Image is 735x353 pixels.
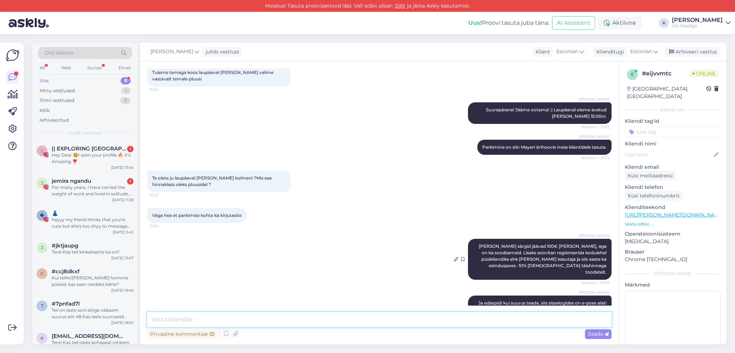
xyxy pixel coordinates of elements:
[39,97,75,104] div: Tiimi vestlused
[39,107,50,114] div: Kõik
[625,117,721,125] p: Kliendi tag'id
[52,339,134,352] div: Tere! Kas teil oleks kohapeal rohkem valikut noormeeste lühikeste varrukatega triiksärke, e-poes ...
[52,307,134,320] div: Teil on laste soni kõige väiksem suurus siin 48.Kas laste suuruseid arvestatakse kuidagi teisiti?...
[52,145,126,152] span: || EXPLORING ESTONIA AND PROMOTE PEOPLE ||
[468,19,482,26] b: Uus!
[39,77,49,84] div: Uus
[111,165,134,170] div: [DATE] 13:54
[52,268,80,275] span: #ccj8dkxf
[552,16,595,30] button: AI Assistent
[598,17,642,29] div: Aktiivne
[689,70,718,78] span: Online
[41,303,43,308] span: 7
[149,87,176,92] span: 13:02
[625,270,721,277] div: [PERSON_NAME]
[111,288,134,293] div: [DATE] 16:46
[579,97,609,102] span: [PERSON_NAME]
[627,85,706,100] div: [GEOGRAPHIC_DATA], [GEOGRAPHIC_DATA]
[117,63,132,73] div: Email
[579,134,609,139] span: [PERSON_NAME]
[41,148,43,153] span: |
[468,19,549,27] div: Proovi tasuta juba täna:
[52,184,134,197] div: For many years, I have carried the weight of work and lived in solitude. The world has become exh...
[625,191,683,201] div: Küsi telefoninumbrit
[478,300,608,312] span: Ja edaspidi kui suurus teada, siis sisselogides on e-poes alati täishinnaga tooted -10%.
[625,238,721,245] p: [MEDICAL_DATA]
[581,280,609,285] span: Nähtud ✓ 13:05
[665,47,720,57] div: Arhiveeri vestlus
[52,210,58,217] span: 👗
[625,184,721,191] p: Kliendi telefon
[147,329,217,339] div: Privaatne kommentaar
[122,87,131,94] div: 1
[41,335,44,341] span: k
[482,144,607,150] span: Parkimine on siin Mayeri ärihoovis meie klientidele tasuta.
[40,213,44,218] span: �
[581,155,609,161] span: Nähtud ✓ 13:03
[45,49,73,57] span: Otsi kliente
[39,117,69,124] div: Arhiveeritud
[120,97,131,104] div: 0
[625,151,712,159] input: Lisa nimi
[127,146,134,152] div: 1
[41,245,43,250] span: j
[625,221,721,227] p: Vaata edasi ...
[149,192,176,198] span: 13:03
[38,63,46,73] div: All
[625,256,721,263] p: Chrome [TECHNICAL_ID]
[479,243,608,275] span: [PERSON_NAME] särgid jäävad 100€ [PERSON_NAME], aga on ka soodsamaid. Lisaks soovitan registreeri...
[39,87,75,94] div: Minu vestlused
[625,107,721,113] div: Kliendi info
[625,140,721,148] p: Kliendi nimi
[52,275,134,288] div: Kui tellin/[PERSON_NAME] homme püksid, kas saan reedeks kätte?
[659,18,669,28] div: K
[625,212,724,218] a: [URL][PERSON_NAME][DOMAIN_NAME]
[486,107,608,119] span: Suurepärane! Jääme ootama! :) Laupäeval oleme avatud [PERSON_NAME] 15:00ni.
[642,69,689,78] div: # eijvvmtc
[52,152,134,165] div: Hey Dear 🤩I seen your profile 🔥 It’s Amazing ❣️
[588,331,609,337] span: Saada
[672,17,723,23] div: [PERSON_NAME]
[625,230,721,238] p: Operatsioonisüsteem
[149,223,176,229] span: 13:04
[86,63,103,73] div: Socials
[52,333,126,339] span: kadri.karro@mail.ee
[625,163,721,171] p: Kliendi email
[52,178,91,184] span: jemira ngandu
[60,63,72,73] div: Web
[111,320,134,325] div: [DATE] 18:50
[52,301,80,307] span: #7pnfad7l
[631,72,634,77] span: e
[556,48,578,56] span: Estonian
[203,48,239,56] div: juhib vestlust
[150,48,193,56] span: [PERSON_NAME]
[625,126,721,137] input: Lisa tag
[69,130,102,136] span: Uued vestlused
[625,248,721,256] p: Brauser
[672,23,723,29] div: OÜ Maidiga
[113,229,134,235] div: [DATE] 3:43
[594,48,624,56] div: Klienditugi
[52,217,134,229] div: heyyy my friend thinks that you're cute but she's too shyy to message you herself she's getting a...
[152,175,273,187] span: Te olete ju laupäeval [PERSON_NAME] kolmeni ?Mis see hinnaklass oleks pluusidel ?
[625,204,721,211] p: Klienditeekond
[41,180,43,186] span: j
[152,70,275,82] span: Tuleme temaga koos laupäeval [PERSON_NAME] valime vastavalt temale pluusi
[6,48,19,62] img: Askly Logo
[127,178,134,185] div: 1
[41,271,44,276] span: c
[579,290,609,295] span: [PERSON_NAME]
[672,17,731,29] a: [PERSON_NAME]OÜ Maidiga
[111,255,134,261] div: [DATE] 13:07
[152,213,242,218] span: Väga hea et parkimise kohta ka kirjutasite
[579,233,609,238] span: [PERSON_NAME]
[625,281,721,289] p: Märkmed
[52,242,78,249] span: #jktjaupg
[630,48,652,56] span: Estonian
[393,3,407,9] a: SIIN
[625,171,676,181] div: Küsi meiliaadressi
[533,48,550,56] div: Klient
[121,77,131,84] div: 8
[112,197,134,203] div: [DATE] 11:28
[52,249,134,255] div: Tere! Kas teil kinkekaarte ka on?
